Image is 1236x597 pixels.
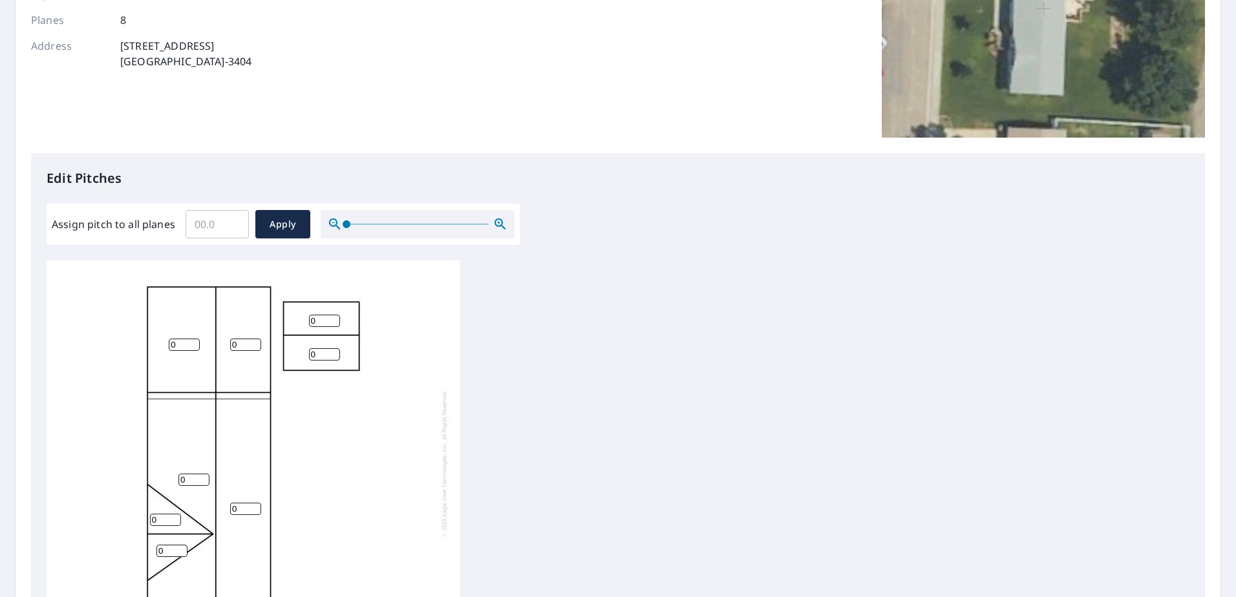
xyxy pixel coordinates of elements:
[31,12,109,28] p: Planes
[120,12,126,28] p: 8
[255,210,310,238] button: Apply
[52,216,175,232] label: Assign pitch to all planes
[47,169,1189,188] p: Edit Pitches
[186,206,249,242] input: 00.0
[31,38,109,69] p: Address
[120,38,251,69] p: [STREET_ADDRESS] [GEOGRAPHIC_DATA]-3404
[266,216,300,233] span: Apply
